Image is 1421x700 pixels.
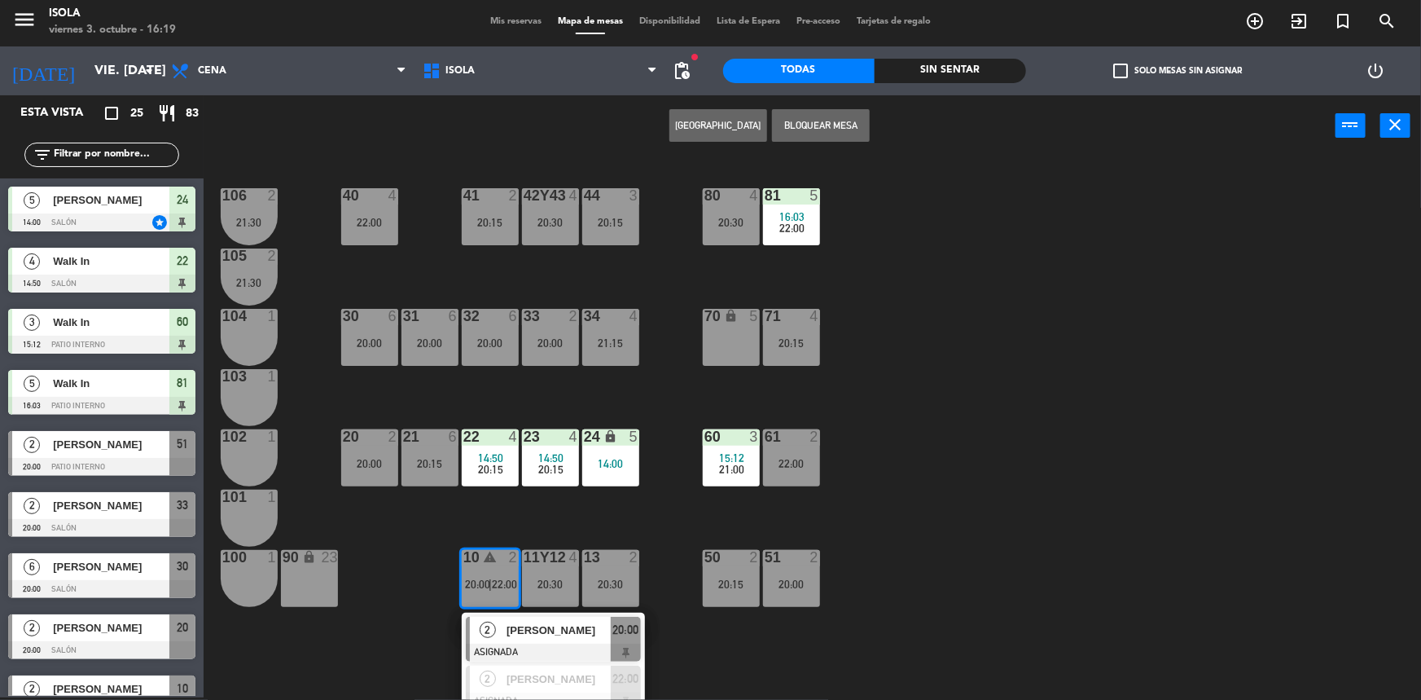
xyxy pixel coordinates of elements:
[569,188,579,203] div: 4
[177,190,188,209] span: 24
[507,622,611,639] span: [PERSON_NAME]
[1245,11,1265,31] i: add_circle_outline
[24,192,40,209] span: 5
[480,671,496,687] span: 2
[522,579,579,590] div: 20:30
[522,217,579,228] div: 20:30
[810,309,820,324] div: 4
[177,679,188,698] span: 10
[509,429,519,444] div: 4
[765,429,765,444] div: 61
[1377,11,1397,31] i: search
[53,558,169,575] span: [PERSON_NAME]
[480,622,496,638] span: 2
[763,579,820,590] div: 20:00
[569,309,579,324] div: 2
[750,188,760,203] div: 4
[1380,113,1410,138] button: close
[584,188,585,203] div: 44
[186,104,199,123] span: 83
[612,620,638,640] span: 20:00
[629,309,639,324] div: 4
[524,429,524,444] div: 23
[343,429,344,444] div: 20
[875,59,1026,83] div: Sin sentar
[8,103,117,123] div: Esta vista
[708,17,788,26] span: Lista de Espera
[102,103,121,123] i: crop_square
[673,61,692,81] span: pending_actions
[222,188,223,203] div: 106
[765,309,765,324] div: 71
[779,222,805,235] span: 22:00
[584,429,585,444] div: 24
[509,309,519,324] div: 6
[569,429,579,444] div: 4
[33,145,52,165] i: filter_list
[449,429,458,444] div: 6
[268,490,278,504] div: 1
[177,373,188,393] span: 81
[388,188,398,203] div: 4
[1366,61,1385,81] i: power_settings_new
[403,429,404,444] div: 21
[221,277,278,288] div: 21:30
[139,61,159,81] i: arrow_drop_down
[603,429,617,443] i: lock
[222,429,223,444] div: 102
[445,65,475,77] span: Isola
[268,369,278,384] div: 1
[462,337,519,349] div: 20:00
[130,104,143,123] span: 25
[524,550,524,565] div: 11y12
[582,337,639,349] div: 21:15
[772,109,870,142] button: Bloquear Mesa
[691,52,700,62] span: fiber_manual_record
[24,437,40,453] span: 2
[478,463,503,476] span: 20:15
[1386,115,1406,134] i: close
[629,550,639,565] div: 2
[465,578,490,591] span: 20:00
[53,192,169,209] span: [PERSON_NAME]
[1333,11,1353,31] i: turned_in_not
[538,463,564,476] span: 20:15
[788,17,849,26] span: Pre-acceso
[750,550,760,565] div: 2
[810,429,820,444] div: 2
[388,309,398,324] div: 6
[49,6,176,22] div: Isola
[849,17,939,26] span: Tarjetas de regalo
[719,463,744,476] span: 21:00
[322,550,338,565] div: 23
[177,557,188,576] span: 30
[222,369,223,384] div: 103
[341,217,398,228] div: 22:00
[462,217,519,228] div: 20:15
[341,337,398,349] div: 20:00
[343,188,344,203] div: 40
[582,458,639,469] div: 14:00
[489,578,492,591] span: |
[268,550,278,565] div: 1
[810,550,820,565] div: 2
[12,7,37,32] i: menu
[198,65,226,77] span: Cena
[584,550,585,565] div: 13
[723,59,875,83] div: Todas
[482,17,550,26] span: Mis reservas
[388,429,398,444] div: 2
[24,376,40,392] span: 5
[53,680,169,698] span: [PERSON_NAME]
[222,309,223,324] div: 104
[810,188,820,203] div: 5
[629,429,639,444] div: 5
[522,337,579,349] div: 20:00
[538,451,564,464] span: 14:50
